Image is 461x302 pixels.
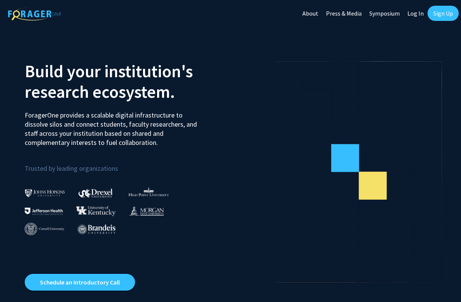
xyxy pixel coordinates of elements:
[78,224,116,234] img: Brandeis University
[25,223,64,235] img: Cornell University
[25,274,135,291] a: Opens in a new tab
[25,153,225,174] p: Trusted by leading organizations
[25,189,65,197] img: Johns Hopkins University
[25,208,63,215] img: Thomas Jefferson University
[129,206,164,216] img: Morgan State University
[428,6,459,21] a: Sign Up
[25,61,225,102] h2: Build your institution's research ecosystem.
[8,7,61,21] img: ForagerOne Logo
[76,206,116,216] img: University of Kentucky
[78,189,113,197] img: Drexel University
[129,187,169,196] img: High Point University
[25,105,201,147] p: ForagerOne provides a scalable digital infrastructure to dissolve silos and connect students, fac...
